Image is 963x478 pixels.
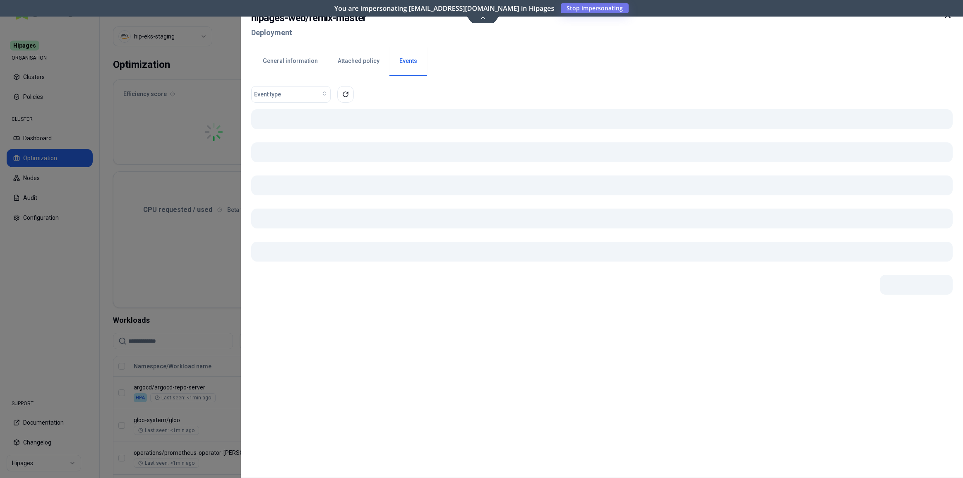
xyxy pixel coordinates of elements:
[254,90,281,98] span: Event type
[253,47,328,76] button: General information
[251,86,331,103] button: Event type
[251,10,367,25] h2: hipages-web / remix-master
[328,47,389,76] button: Attached policy
[251,25,367,40] h2: Deployment
[389,47,427,76] button: Events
